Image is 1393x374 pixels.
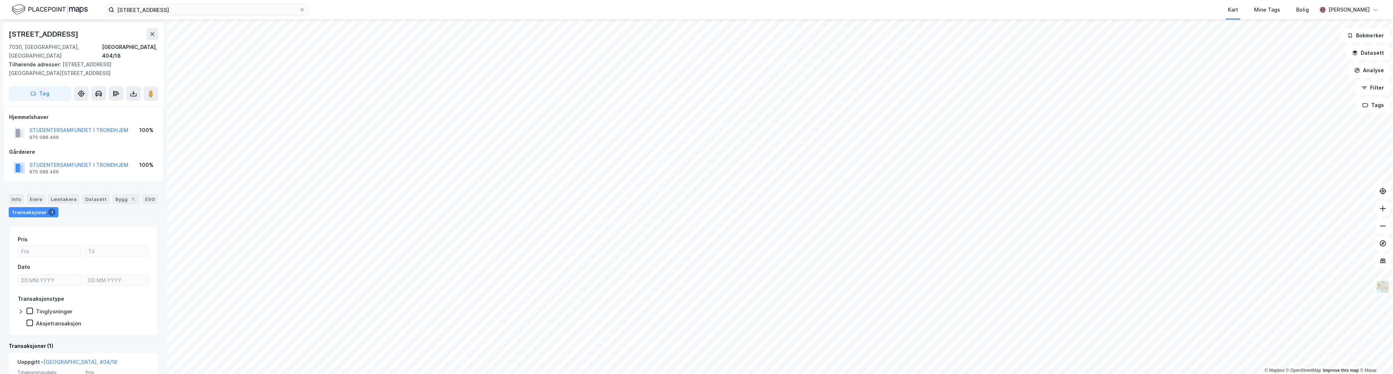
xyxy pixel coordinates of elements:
[1357,339,1393,374] div: Kontrollprogram for chat
[44,359,117,365] a: [GEOGRAPHIC_DATA], 404/18
[18,295,64,303] div: Transaksjonstype
[1296,5,1309,14] div: Bolig
[112,194,139,204] div: Bygg
[1355,81,1390,95] button: Filter
[9,43,102,60] div: 7030, [GEOGRAPHIC_DATA], [GEOGRAPHIC_DATA]
[18,246,82,256] input: Fra
[1346,46,1390,60] button: Datasett
[82,194,110,204] div: Datasett
[36,320,81,327] div: Aksjetransaksjon
[9,113,158,122] div: Hjemmelshaver
[18,235,28,244] div: Pris
[9,148,158,156] div: Gårdeiere
[1328,5,1370,14] div: [PERSON_NAME]
[139,161,153,169] div: 100%
[18,275,82,285] input: DD.MM.YYYY
[9,86,71,101] button: Tag
[1356,98,1390,112] button: Tags
[17,358,117,369] div: Uoppgitt -
[85,275,149,285] input: DD.MM.YYYY
[36,308,73,315] div: Tinglysninger
[85,246,149,256] input: Til
[9,60,152,78] div: [STREET_ADDRESS][GEOGRAPHIC_DATA][STREET_ADDRESS]
[9,342,158,350] div: Transaksjoner (1)
[142,194,158,204] div: ESG
[1254,5,1280,14] div: Mine Tags
[129,196,136,203] div: 1
[18,263,30,271] div: Dato
[1357,339,1393,374] iframe: Chat Widget
[27,194,45,204] div: Eiere
[29,135,59,140] div: 970 088 466
[139,126,153,135] div: 100%
[1286,368,1321,373] a: OpenStreetMap
[9,207,58,217] div: Transaksjoner
[1265,368,1285,373] a: Mapbox
[48,194,79,204] div: Leietakere
[1376,280,1390,294] img: Z
[9,28,80,40] div: [STREET_ADDRESS]
[12,3,88,16] img: logo.f888ab2527a4732fd821a326f86c7f29.svg
[29,169,59,175] div: 970 088 466
[114,4,299,15] input: Søk på adresse, matrikkel, gårdeiere, leietakere eller personer
[48,209,56,216] div: 1
[9,194,24,204] div: Info
[9,61,62,67] span: Tilhørende adresser:
[1323,368,1359,373] a: Improve this map
[1348,63,1390,78] button: Analyse
[1341,28,1390,43] button: Bokmerker
[102,43,158,60] div: [GEOGRAPHIC_DATA], 404/18
[1228,5,1238,14] div: Kart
